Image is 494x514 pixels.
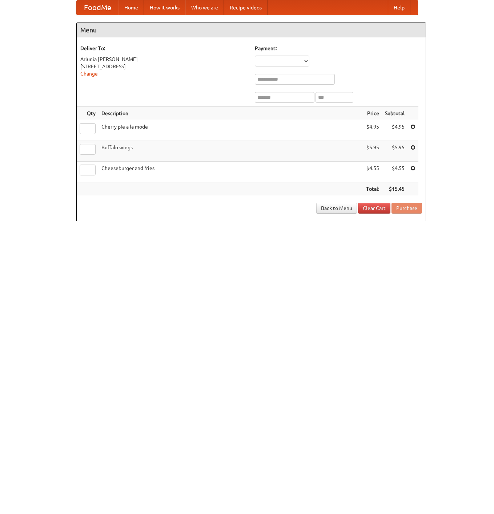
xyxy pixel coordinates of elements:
td: Cherry pie a la mode [99,120,363,141]
td: $4.95 [363,120,382,141]
td: Buffalo wings [99,141,363,162]
a: Home [119,0,144,15]
th: Total: [363,182,382,196]
a: Clear Cart [358,203,390,214]
a: Who we are [185,0,224,15]
td: $4.55 [363,162,382,182]
a: How it works [144,0,185,15]
th: Subtotal [382,107,407,120]
th: Qty [77,107,99,120]
h4: Menu [77,23,426,37]
h5: Payment: [255,45,422,52]
td: $5.95 [382,141,407,162]
th: Price [363,107,382,120]
td: Cheeseburger and fries [99,162,363,182]
td: $4.55 [382,162,407,182]
td: $4.95 [382,120,407,141]
a: Recipe videos [224,0,268,15]
h5: Deliver To: [80,45,248,52]
a: Change [80,71,98,77]
a: Back to Menu [316,203,357,214]
button: Purchase [391,203,422,214]
th: Description [99,107,363,120]
a: FoodMe [77,0,119,15]
a: Help [388,0,410,15]
div: [STREET_ADDRESS] [80,63,248,70]
td: $5.95 [363,141,382,162]
div: Arlunia [PERSON_NAME] [80,56,248,63]
th: $15.45 [382,182,407,196]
